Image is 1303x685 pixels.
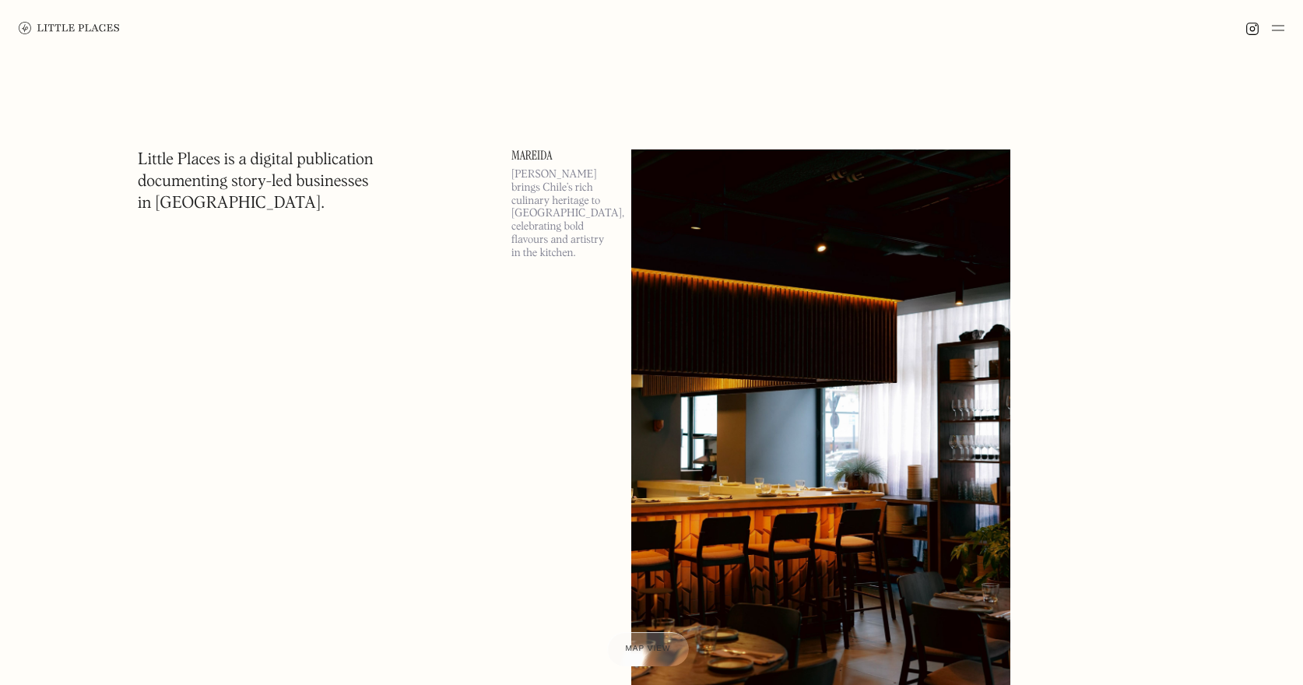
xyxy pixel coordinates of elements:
[626,645,671,653] span: Map view
[607,632,690,666] a: Map view
[511,168,613,260] p: [PERSON_NAME] brings Chile’s rich culinary heritage to [GEOGRAPHIC_DATA], celebrating bold flavou...
[511,149,613,162] a: Mareida
[138,149,374,215] h1: Little Places is a digital publication documenting story-led businesses in [GEOGRAPHIC_DATA].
